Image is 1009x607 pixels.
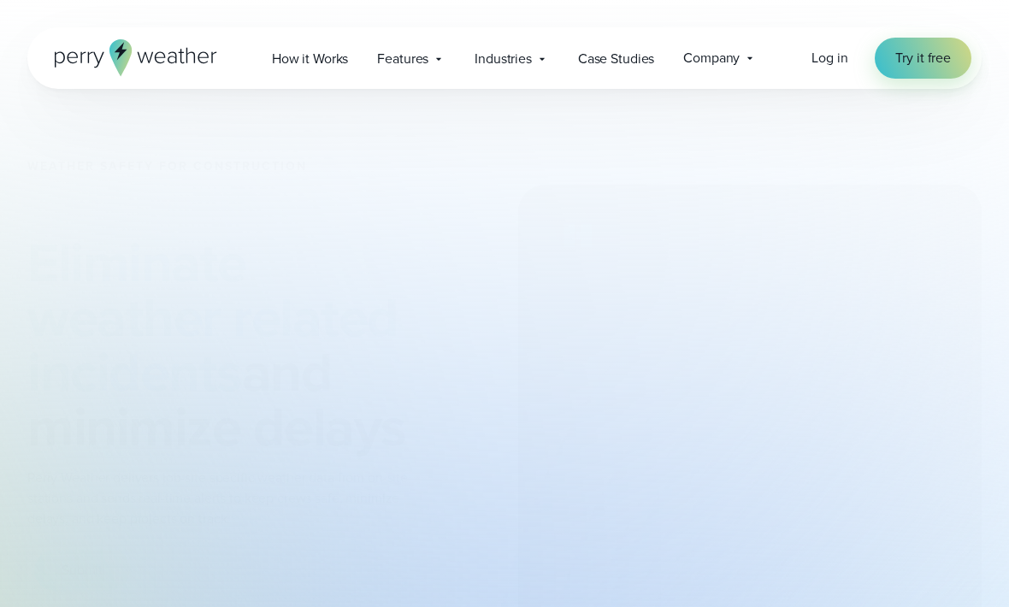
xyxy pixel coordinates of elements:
[875,38,971,79] a: Try it free
[683,48,740,68] span: Company
[475,49,532,69] span: Industries
[377,49,428,69] span: Features
[811,48,847,68] a: Log in
[578,49,654,69] span: Case Studies
[895,48,951,68] span: Try it free
[564,41,669,76] a: Case Studies
[272,49,348,69] span: How it Works
[257,41,363,76] a: How it Works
